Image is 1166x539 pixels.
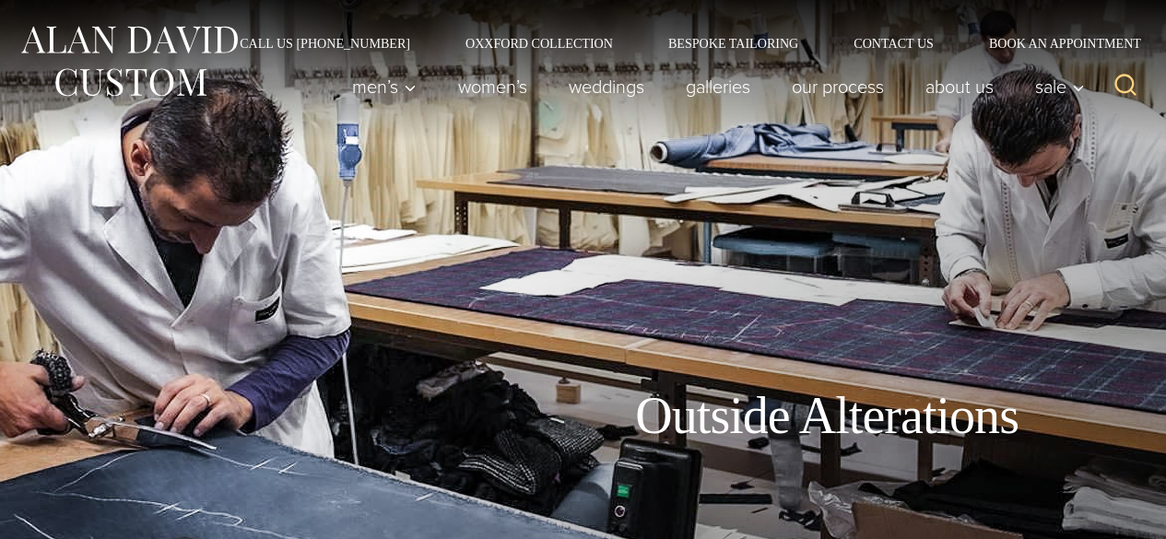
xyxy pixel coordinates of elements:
a: Galleries [665,68,771,105]
a: Women’s [438,68,548,105]
a: Our Process [771,68,905,105]
a: Bespoke Tailoring [641,37,826,50]
a: Contact Us [826,37,961,50]
a: Oxxford Collection [438,37,641,50]
nav: Secondary Navigation [212,37,1148,50]
a: weddings [548,68,665,105]
a: About Us [905,68,1015,105]
nav: Primary Navigation [332,68,1095,105]
span: Men’s [352,77,417,96]
span: Sale [1035,77,1085,96]
button: View Search Form [1103,64,1148,109]
a: Call Us [PHONE_NUMBER] [212,37,438,50]
a: Book an Appointment [961,37,1148,50]
h1: Outside Alterations [635,385,1019,447]
img: Alan David Custom [18,20,240,102]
